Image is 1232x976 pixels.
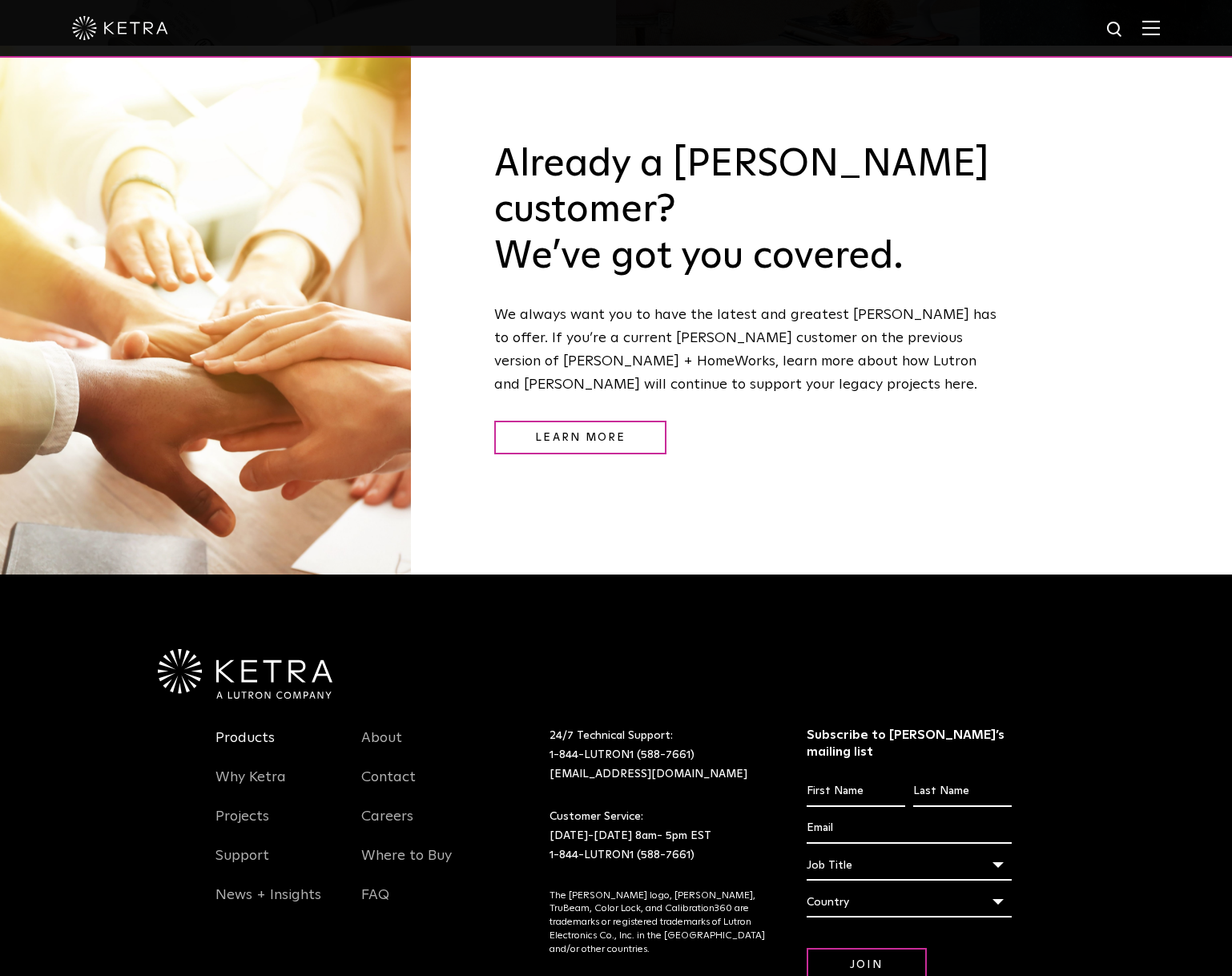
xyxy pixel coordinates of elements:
[361,768,416,805] a: Contact
[807,776,905,807] input: First Name
[550,889,767,957] p: The [PERSON_NAME] logo, [PERSON_NAME], TruBeam, Color Lock, and Calibration360 are trademarks or ...
[215,886,321,923] a: News + Insights
[494,421,666,455] a: Learn More
[494,142,1005,280] h3: Already a [PERSON_NAME] customer? We’ve got you covered.
[361,886,389,923] a: FAQ
[550,808,767,865] p: Customer Service: [DATE]-[DATE] 8am- 5pm EST
[550,768,747,780] a: [EMAIL_ADDRESS][DOMAIN_NAME]
[158,649,332,699] img: Ketra-aLutronCo_White_RGB
[550,749,695,760] a: 1-844-LUTRON1 (588-7661)
[361,808,413,845] a: Careers
[550,727,767,784] p: 24/7 Technical Support:
[361,727,483,923] div: Navigation Menu
[494,304,1005,396] p: We always want you to have the latest and greatest [PERSON_NAME] has to offer. If you’re a curren...
[1105,20,1125,40] img: search icon
[807,727,1013,760] h3: Subscribe to [PERSON_NAME]’s mailing list
[807,850,1013,881] div: Job Title
[913,776,1012,807] input: Last Name
[215,847,269,884] a: Support
[215,808,269,845] a: Projects
[361,729,402,766] a: About
[215,768,286,805] a: Why Ketra
[550,849,695,861] a: 1-844-LUTRON1 (588-7661)
[807,813,1013,844] input: Email
[215,727,337,923] div: Navigation Menu
[215,729,275,766] a: Products
[1142,20,1160,35] img: Hamburger%20Nav.svg
[807,887,1013,918] div: Country
[72,16,168,40] img: ketra-logo-2019-white
[361,847,452,884] a: Where to Buy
